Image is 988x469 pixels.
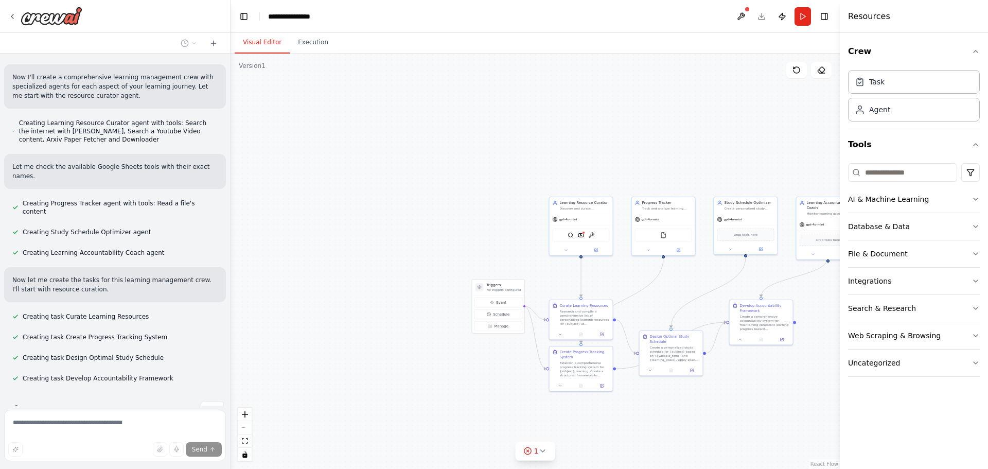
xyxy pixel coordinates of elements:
[616,320,726,371] g: Edge from 8e80b978-3ecc-46c6-8469-b510002657a7 to 44b17021-f5a0-4fbc-88ee-e3a9f5f2b38f
[848,331,941,341] div: Web Scraping & Browsing
[631,197,696,256] div: Progress TrackerTrack and analyze learning progress for {subject}, maintain detailed records of c...
[570,383,592,389] button: No output available
[848,130,980,159] button: Tools
[869,105,890,115] div: Agent
[268,11,320,22] nav: breadcrumb
[23,333,167,341] span: Creating task Create Progress Tracking System
[724,217,742,221] span: gpt-4o-mini
[746,246,775,252] button: Open in side panel
[848,213,980,240] button: Database & Data
[237,9,251,24] button: Hide left sidebar
[593,331,610,337] button: Open in side panel
[524,304,546,371] g: Edge from triggers to 8e80b978-3ecc-46c6-8469-b510002657a7
[816,237,840,242] span: Drop tools here
[560,303,608,308] div: Curate Learning Resources
[848,194,929,204] div: AI & Machine Learning
[549,300,613,340] div: Curate Learning ResourcesResearch and compile a comprehensive list of personalized learning resou...
[487,288,521,292] p: No triggers configured
[650,345,700,362] div: Create a personalized study schedule for {subject} based on {available_time} and {learning_goals}...
[238,408,252,421] button: zoom in
[725,200,774,205] div: Study Schedule Optimizer
[238,408,252,461] div: React Flow controls
[534,446,539,456] span: 1
[740,303,790,314] div: Develop Accountability Framework
[828,251,858,257] button: Open in side panel
[25,405,57,413] span: Thinking...
[848,186,980,213] button: AI & Machine Learning
[474,298,522,307] button: Event
[177,37,201,49] button: Switch to previous chat
[758,257,831,297] g: Edge from ceff50c0-fe82-4ed9-b632-86d3194dd63d to 44b17021-f5a0-4fbc-88ee-e3a9f5f2b38f
[714,197,778,255] div: Study Schedule OptimizerCreate personalized study schedules for {subject} based on {available_tim...
[848,240,980,267] button: File & Document
[494,323,508,328] span: Manage
[8,442,23,457] button: Improve this prompt
[642,217,660,221] span: gpt-4o-mini
[21,7,82,25] img: Logo
[560,350,610,360] div: Create Progress Tracking System
[238,448,252,461] button: toggle interactivity
[153,442,167,457] button: Upload files
[493,311,509,317] span: Schedule
[23,374,173,383] span: Creating task Develop Accountability Framework
[848,221,910,232] div: Database & Data
[848,276,891,286] div: Integrations
[239,62,266,70] div: Version 1
[750,336,772,342] button: No output available
[848,358,900,368] div: Uncategorized
[487,283,521,288] h3: Triggers
[12,275,218,294] p: Now let me create the tasks for this learning management crew. I'll start with resource curation.
[568,232,574,238] img: SerperDevTool
[807,200,857,211] div: Learning Accountability Coach
[848,295,980,322] button: Search & Research
[660,367,682,373] button: No output available
[588,232,594,238] img: ArxivPaperTool
[773,336,790,342] button: Open in side panel
[848,37,980,66] button: Crew
[796,197,860,260] div: Learning Accountability CoachMonitor learning accountability for {subject}, provide motivation an...
[683,367,700,373] button: Open in side panel
[169,442,184,457] button: Click to speak your automation idea
[848,249,908,259] div: File & Document
[474,309,522,319] button: Schedule
[205,405,219,413] span: Stop
[848,10,890,23] h4: Resources
[12,162,218,181] p: Let me check the available Google Sheets tools with their exact names.
[664,247,693,253] button: Open in side panel
[848,322,980,349] button: Web Scraping & Browsing
[549,346,613,392] div: Create Progress Tracking SystemEstablish a comprehensive progress tracking system for {subject} l...
[807,212,857,216] div: Monitor learning accountability for {subject}, provide motivation and reminders, analyze learning...
[560,206,610,211] div: Discover and curate personalized learning resources for {subject} based on {learning_level} and {...
[817,9,832,24] button: Hide right sidebar
[474,321,522,331] button: Manage
[516,442,555,461] button: 1
[23,199,218,216] span: Creating Progress Tracker agent with tools: Read a file's content
[642,200,692,205] div: Progress Tracker
[593,383,610,389] button: Open in side panel
[848,268,980,294] button: Integrations
[570,331,592,337] button: No output available
[19,119,218,144] span: Creating Learning Resource Curator agent with tools: Search the internet with [PERSON_NAME], Sear...
[725,206,774,211] div: Create personalized study schedules for {subject} based on {available_time} and {learning_goals},...
[560,309,610,326] div: Research and compile a comprehensive list of personalized learning resources for {subject} at {le...
[740,315,790,331] div: Create a comprehensive accountability system for maintaining consistent learning progress toward ...
[706,320,726,356] g: Edge from d2b1b119-dc4e-4bb9-94ea-f1f22be07621 to 44b17021-f5a0-4fbc-88ee-e3a9f5f2b38f
[560,361,610,377] div: Establish a comprehensive progress tracking system for {subject} learning. Create a structured fr...
[729,300,793,345] div: Develop Accountability FrameworkCreate a comprehensive accountability system for maintaining cons...
[578,258,584,297] g: Edge from 8dbdc0f9-12af-4cab-b046-3c5800b6d080 to 3a425eed-4969-4025-bc8d-39c1b6ef65f5
[23,249,165,257] span: Creating Learning Accountability Coach agent
[559,217,577,221] span: gpt-4o-mini
[12,73,218,100] p: Now I'll create a comprehensive learning management crew with specialized agents for each aspect ...
[192,445,207,454] span: Send
[642,206,692,211] div: Track and analyze learning progress for {subject}, maintain detailed records of completed courses...
[186,442,222,457] button: Send
[496,300,506,305] span: Event
[668,257,748,328] g: Edge from 3612248f-295e-4625-8196-2c7e2bc4eed5 to d2b1b119-dc4e-4bb9-94ea-f1f22be07621
[23,228,151,236] span: Creating Study Schedule Optimizer agent
[578,232,584,238] img: YoutubeVideoSearchTool
[235,32,290,54] button: Visual Editor
[524,304,546,322] g: Edge from triggers to 3a425eed-4969-4025-bc8d-39c1b6ef65f5
[578,258,666,343] g: Edge from 7e9d286b-d5f2-4301-a3aa-52567696e76a to 8e80b978-3ecc-46c6-8469-b510002657a7
[869,77,885,87] div: Task
[23,354,164,362] span: Creating task Design Optimal Study Schedule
